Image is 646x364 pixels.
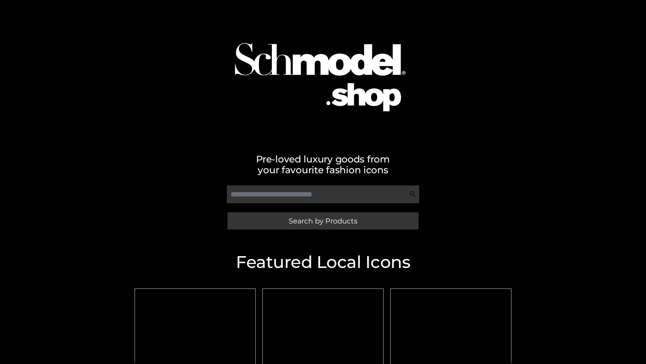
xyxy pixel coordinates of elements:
a: Search by Products [227,212,419,230]
img: Search Icon [409,191,416,198]
span: Search by Products [289,217,357,224]
h2: Featured Local Icons​ [131,254,515,271]
h2: Pre-loved luxury goods from your favourite fashion icons [131,154,515,175]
